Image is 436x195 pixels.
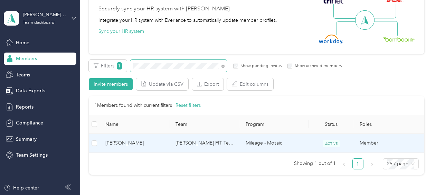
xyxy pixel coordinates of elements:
iframe: Everlance-gr Chat Button Frame [397,156,436,195]
span: Data Exports [16,87,45,94]
button: right [366,158,377,169]
button: Export [192,78,224,90]
th: Name [100,115,170,134]
button: Sync your HR system [98,28,144,35]
button: Invite members [89,78,133,90]
span: ACTIVE [323,140,340,147]
span: Team Settings [16,151,48,159]
span: Reports [16,103,34,111]
span: Name [105,121,164,127]
span: Showing 1 out of 1 [294,158,336,169]
td: Member [354,134,424,153]
span: [PERSON_NAME] [105,139,164,147]
img: BambooHR [383,37,415,41]
button: Filters1 [89,60,127,72]
li: Next Page [366,158,377,169]
span: right [370,162,374,166]
img: Line Left Up [333,4,358,19]
th: Roles [354,115,424,134]
div: Page Size [383,158,419,169]
img: Workday [319,35,343,44]
label: Show pending invites [238,63,282,69]
div: Team dashboard [23,21,55,25]
button: Update via CSV [136,78,188,90]
div: Securely sync your HR system with [PERSON_NAME] [98,5,230,13]
button: Reset filters [176,102,201,109]
button: Help center [4,184,39,192]
span: 25 / page [387,159,415,169]
th: Program [240,115,309,134]
label: Show archived members [292,63,342,69]
td: Mileage - Mosaic [240,134,309,153]
td: Louise Blanchette [100,134,170,153]
span: left [342,162,346,166]
div: [PERSON_NAME] FIT Team [23,11,66,18]
th: Status [309,115,354,134]
span: Summary [16,136,37,143]
span: Compliance [16,119,43,127]
th: Team [170,115,240,134]
li: 1 [352,158,363,169]
span: Members [16,55,37,62]
li: Previous Page [339,158,350,169]
span: Teams [16,71,30,78]
img: Line Left Down [336,21,360,35]
img: Line Right Up [372,4,396,19]
div: Integrate your HR system with Everlance to automatically update member profiles. [98,17,277,24]
p: 1 Members found with current filters [94,102,172,109]
img: Line Right Down [373,21,398,36]
button: left [339,158,350,169]
span: 1 [117,62,122,69]
a: 1 [353,159,363,169]
td: Marcella Savoie FIT Team [170,134,240,153]
span: Home [16,39,29,46]
button: Edit columns [227,78,273,90]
